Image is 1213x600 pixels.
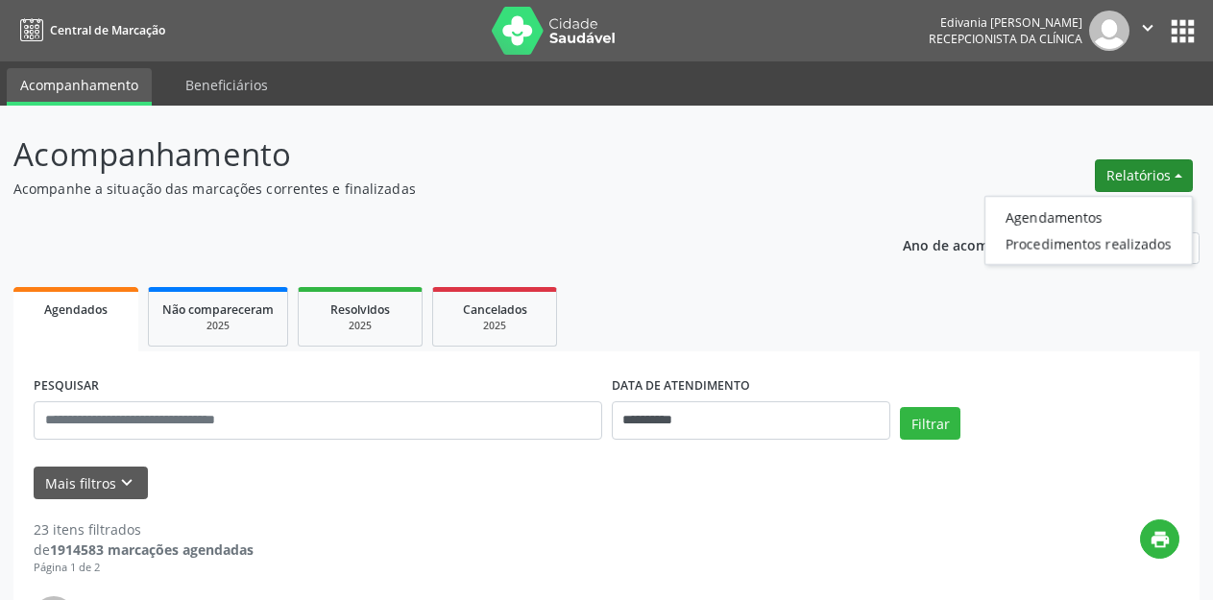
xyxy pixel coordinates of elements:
span: Recepcionista da clínica [929,31,1082,47]
p: Acompanhamento [13,131,844,179]
div: Página 1 de 2 [34,560,254,576]
i:  [1137,17,1158,38]
a: Central de Marcação [13,14,165,46]
ul: Relatórios [984,196,1193,265]
div: 2025 [312,319,408,333]
button:  [1129,11,1166,51]
span: Não compareceram [162,301,274,318]
a: Procedimentos realizados [985,230,1192,257]
i: print [1150,529,1171,550]
p: Ano de acompanhamento [903,232,1073,256]
span: Cancelados [463,301,527,318]
span: Agendados [44,301,108,318]
div: Edivania [PERSON_NAME] [929,14,1082,31]
button: Filtrar [900,407,960,440]
img: img [1089,11,1129,51]
label: PESQUISAR [34,372,99,401]
label: DATA DE ATENDIMENTO [612,372,750,401]
a: Beneficiários [172,68,281,102]
a: Acompanhamento [7,68,152,106]
span: Resolvidos [330,301,390,318]
div: 2025 [162,319,274,333]
button: Mais filtroskeyboard_arrow_down [34,467,148,500]
i: keyboard_arrow_down [116,472,137,493]
div: de [34,540,254,560]
div: 23 itens filtrados [34,519,254,540]
div: 2025 [447,319,543,333]
button: Relatórios [1095,159,1193,192]
p: Acompanhe a situação das marcações correntes e finalizadas [13,179,844,199]
strong: 1914583 marcações agendadas [50,540,254,559]
button: print [1140,519,1179,559]
a: Agendamentos [985,204,1192,230]
button: apps [1166,14,1200,48]
span: Central de Marcação [50,22,165,38]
